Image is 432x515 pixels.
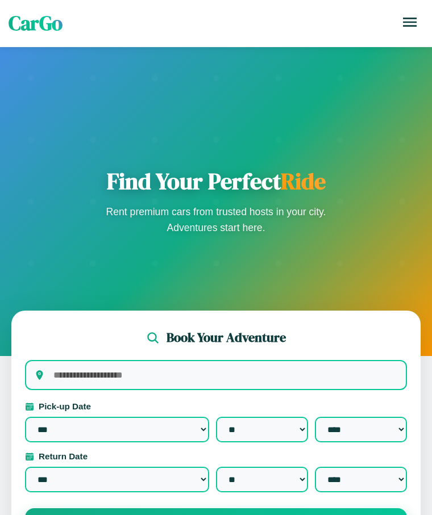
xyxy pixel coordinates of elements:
label: Return Date [25,451,407,461]
p: Rent premium cars from trusted hosts in your city. Adventures start here. [102,204,330,236]
h2: Book Your Adventure [167,329,286,346]
h1: Find Your Perfect [102,168,330,195]
span: CarGo [9,10,63,37]
span: Ride [281,166,326,196]
label: Pick-up Date [25,401,407,411]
